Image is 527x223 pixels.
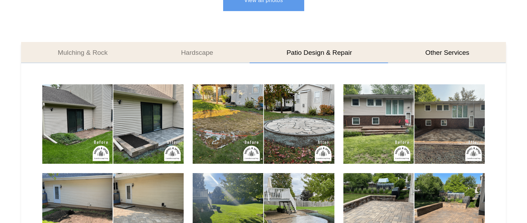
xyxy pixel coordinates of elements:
[193,84,334,164] img: Shovel & Spade BeforeAfter - 180.png
[389,42,506,63] button: Other Services
[343,84,485,164] img: Shovel & Spade BeforeAfter - 263.png
[21,42,144,63] button: Mulching & Rock
[42,84,184,164] img: Shovel & Spade BeforeAfter - 82.png
[144,42,250,63] button: Hardscape
[250,42,389,63] button: Patio Design & Repair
